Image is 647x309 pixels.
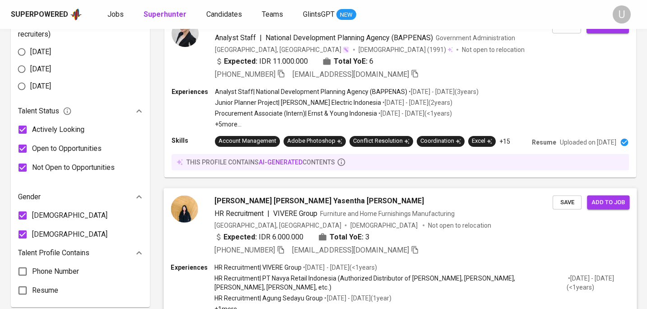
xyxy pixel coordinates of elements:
p: Uploaded on [DATE] [560,138,616,147]
span: [PHONE_NUMBER] [215,70,275,79]
p: Not open to relocation [428,220,491,229]
button: Save [553,195,582,209]
div: Excel [472,137,492,145]
img: ba9a2fac4ecc8ca671bf1229962c9c22.jpg [171,195,198,222]
span: [PHONE_NUMBER] [214,246,275,254]
span: VIVERE Group [273,209,317,217]
p: Analyst Staff | National Development Planning Agency (BAPPENAS) [215,87,407,96]
b: Total YoE: [334,56,368,67]
span: Furniture and Home Furnishings Manufacturing [320,210,455,217]
span: Save [557,197,577,207]
span: Phone Number [32,266,79,277]
span: Not Open to Opportunities [32,162,115,173]
p: • [DATE] - [DATE] ( 1 year ) [323,294,391,303]
a: [PERSON_NAME]Analyst Staff|National Development Planning Agency (BAPPENAS)Government Administrati... [164,13,636,178]
div: Talent Profile Contains [18,244,143,262]
img: app logo [70,8,82,21]
div: Adobe Photoshop [287,137,342,145]
div: [GEOGRAPHIC_DATA], [GEOGRAPHIC_DATA] [215,45,349,54]
div: IDR 6.000.000 [214,232,304,243]
span: [EMAIL_ADDRESS][DOMAIN_NAME] [293,70,409,79]
span: [DATE] [30,64,51,75]
span: [DEMOGRAPHIC_DATA] [350,220,419,229]
p: Skills [172,136,215,145]
p: HR Recruitment | PT Navya Retail Indonesia (Authorized Distributor of [PERSON_NAME], [PERSON_NAME... [214,274,567,292]
span: | [267,208,270,219]
b: Expected: [223,232,257,243]
p: • [DATE] - [DATE] ( <1 years ) [377,109,452,118]
p: Experiences [171,263,214,272]
p: +5 more ... [215,120,479,129]
a: Superhunter [144,9,188,20]
span: [DEMOGRAPHIC_DATA] [358,45,427,54]
span: | [260,33,262,43]
div: (1991) [358,45,453,54]
div: Coordination [420,137,461,145]
button: Add to job [587,195,629,209]
a: Superpoweredapp logo [11,8,82,21]
span: GlintsGPT [303,10,335,19]
b: Expected: [224,56,257,67]
p: Gender [18,192,41,202]
p: • [DATE] - [DATE] ( 2 years ) [381,98,452,107]
p: this profile contains contents [186,158,335,167]
span: Analyst Staff [215,33,256,42]
div: Conflict Resolution [353,137,410,145]
p: • [DATE] - [DATE] ( 3 years ) [407,87,479,96]
span: Candidates [206,10,242,19]
span: [DATE] [30,81,51,92]
div: Account Management [219,137,276,145]
span: HR Recruitment [214,209,264,217]
span: Jobs [107,10,124,19]
p: Not open to relocation [462,45,525,54]
p: • [DATE] - [DATE] ( <1 years ) [302,263,377,272]
p: Junior Planner Project | [PERSON_NAME] Electric Indonesia [215,98,381,107]
span: Actively Looking [32,124,84,135]
span: National Development Planning Agency (BAPPENAS) [265,33,433,42]
p: Procurement Associate (Intern) | Ernst & Young Indonesia [215,109,377,118]
div: IDR 11.000.000 [215,56,308,67]
span: [EMAIL_ADDRESS][DOMAIN_NAME] [292,246,409,254]
b: Total YoE: [330,232,363,243]
p: HR Recruitment | VIVERE Group [214,263,302,272]
b: Superhunter [144,10,186,19]
span: [PERSON_NAME] [PERSON_NAME] Yasentha [PERSON_NAME] [214,195,424,206]
div: Gender [18,188,143,206]
p: HR Recruitment | Agung Sedayu Group [214,294,323,303]
p: Experiences [172,87,215,96]
a: Candidates [206,9,244,20]
span: 6 [369,56,373,67]
span: NEW [336,10,356,19]
p: Resume [532,138,556,147]
span: Open to Opportunities [32,143,102,154]
span: Talent Status [18,106,72,117]
div: Talent Status [18,102,143,120]
span: [DEMOGRAPHIC_DATA] [32,210,107,221]
a: Teams [262,9,285,20]
span: Resume [32,285,58,296]
a: GlintsGPT NEW [303,9,356,20]
img: magic_wand.svg [342,46,349,53]
div: U [613,5,631,23]
a: Jobs [107,9,126,20]
span: Add to job [591,197,625,207]
p: Talent Profile Contains [18,248,89,258]
span: [DATE] [30,47,51,57]
span: 3 [365,232,369,243]
div: [GEOGRAPHIC_DATA], [GEOGRAPHIC_DATA] [214,220,341,229]
span: [DEMOGRAPHIC_DATA] [32,229,107,240]
div: Superpowered [11,9,68,20]
p: • [DATE] - [DATE] ( <1 years ) [567,274,630,292]
span: AI-generated [259,159,303,166]
span: Teams [262,10,283,19]
img: 14f0b1d401c5a41ecb76cf6a19b179fe.jpeg [172,20,199,47]
p: +15 [499,137,510,146]
span: Government Administration [436,34,515,42]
